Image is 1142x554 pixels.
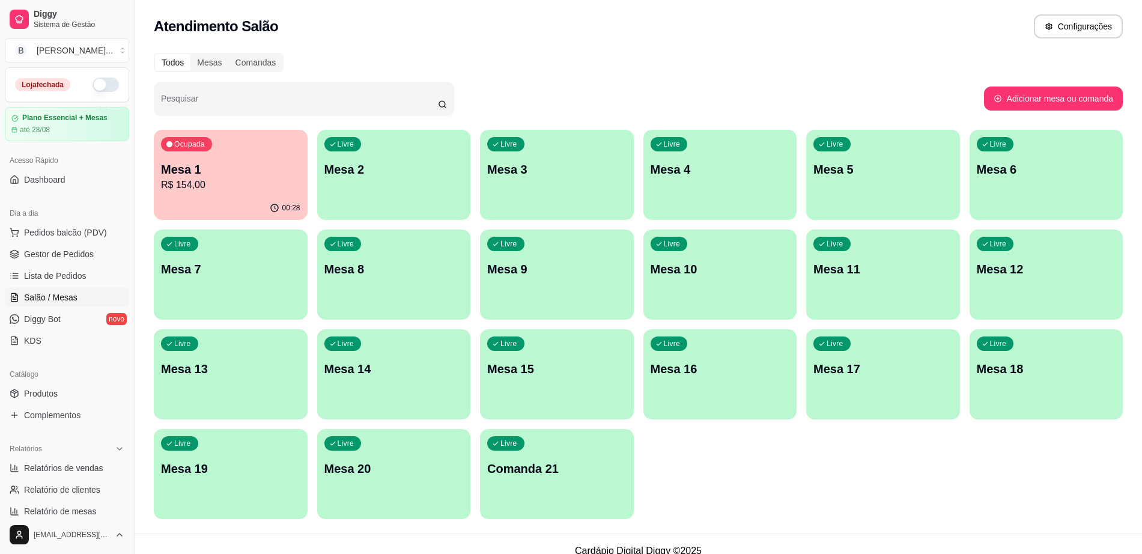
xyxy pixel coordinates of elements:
[5,223,129,242] button: Pedidos balcão (PDV)
[338,439,354,448] p: Livre
[977,261,1116,278] p: Mesa 12
[977,361,1116,377] p: Mesa 18
[338,239,354,249] p: Livre
[34,9,124,20] span: Diggy
[1034,14,1123,38] button: Configurações
[664,239,681,249] p: Livre
[5,520,129,549] button: [EMAIL_ADDRESS][DOMAIN_NAME]
[487,361,627,377] p: Mesa 15
[324,361,464,377] p: Mesa 14
[5,365,129,384] div: Catálogo
[5,331,129,350] a: KDS
[34,530,110,540] span: [EMAIL_ADDRESS][DOMAIN_NAME]
[154,429,308,519] button: LivreMesa 19
[161,178,300,192] p: R$ 154,00
[317,230,471,320] button: LivreMesa 8
[161,361,300,377] p: Mesa 13
[827,239,843,249] p: Livre
[155,54,190,71] div: Todos
[282,203,300,213] p: 00:28
[5,384,129,403] a: Produtos
[24,505,97,517] span: Relatório de mesas
[977,161,1116,178] p: Mesa 6
[643,329,797,419] button: LivreMesa 16
[806,130,960,220] button: LivreMesa 5
[34,20,124,29] span: Sistema de Gestão
[154,130,308,220] button: OcupadaMesa 1R$ 154,0000:28
[190,54,228,71] div: Mesas
[37,44,113,56] div: [PERSON_NAME] ...
[827,339,843,349] p: Livre
[20,125,50,135] article: até 28/08
[970,329,1123,419] button: LivreMesa 18
[5,266,129,285] a: Lista de Pedidos
[643,130,797,220] button: LivreMesa 4
[664,339,681,349] p: Livre
[174,339,191,349] p: Livre
[990,239,1007,249] p: Livre
[22,114,108,123] article: Plano Essencial + Mesas
[500,239,517,249] p: Livre
[806,230,960,320] button: LivreMesa 11
[161,161,300,178] p: Mesa 1
[500,139,517,149] p: Livre
[338,139,354,149] p: Livre
[317,429,471,519] button: LivreMesa 20
[317,130,471,220] button: LivreMesa 2
[174,239,191,249] p: Livre
[984,87,1123,111] button: Adicionar mesa ou comanda
[24,291,77,303] span: Salão / Mesas
[651,361,790,377] p: Mesa 16
[487,161,627,178] p: Mesa 3
[487,261,627,278] p: Mesa 9
[5,151,129,170] div: Acesso Rápido
[664,139,681,149] p: Livre
[154,17,278,36] h2: Atendimento Salão
[651,161,790,178] p: Mesa 4
[500,339,517,349] p: Livre
[5,288,129,307] a: Salão / Mesas
[24,270,87,282] span: Lista de Pedidos
[174,139,205,149] p: Ocupada
[24,409,80,421] span: Complementos
[24,388,58,400] span: Produtos
[154,230,308,320] button: LivreMesa 7
[990,339,1007,349] p: Livre
[806,329,960,419] button: LivreMesa 17
[990,139,1007,149] p: Livre
[480,230,634,320] button: LivreMesa 9
[93,78,119,92] button: Alterar Status
[500,439,517,448] p: Livre
[229,54,283,71] div: Comandas
[5,480,129,499] a: Relatório de clientes
[5,458,129,478] a: Relatórios de vendas
[10,444,42,454] span: Relatórios
[5,245,129,264] a: Gestor de Pedidos
[15,44,27,56] span: B
[338,339,354,349] p: Livre
[5,502,129,521] a: Relatório de mesas
[5,204,129,223] div: Dia a dia
[15,78,70,91] div: Loja fechada
[24,313,61,325] span: Diggy Bot
[813,161,953,178] p: Mesa 5
[324,460,464,477] p: Mesa 20
[651,261,790,278] p: Mesa 10
[487,460,627,477] p: Comanda 21
[480,329,634,419] button: LivreMesa 15
[24,335,41,347] span: KDS
[643,230,797,320] button: LivreMesa 10
[161,261,300,278] p: Mesa 7
[5,38,129,62] button: Select a team
[5,406,129,425] a: Complementos
[324,261,464,278] p: Mesa 8
[317,329,471,419] button: LivreMesa 14
[5,107,129,141] a: Plano Essencial + Mesasaté 28/08
[5,309,129,329] a: Diggy Botnovo
[24,462,103,474] span: Relatórios de vendas
[813,261,953,278] p: Mesa 11
[24,484,100,496] span: Relatório de clientes
[161,97,438,109] input: Pesquisar
[970,130,1123,220] button: LivreMesa 6
[24,227,107,239] span: Pedidos balcão (PDV)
